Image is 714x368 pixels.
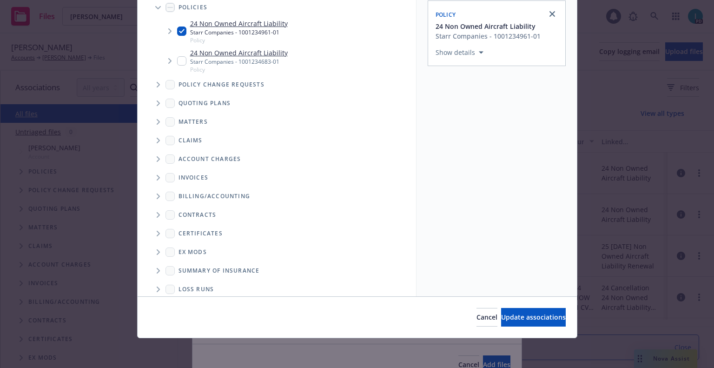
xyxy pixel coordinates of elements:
[476,308,497,327] button: Cancel
[178,268,260,274] span: Summary of insurance
[178,212,217,218] span: Contracts
[178,5,208,10] span: Policies
[178,100,231,106] span: Quoting plans
[178,156,241,162] span: Account charges
[178,287,214,292] span: Loss Runs
[190,36,288,44] span: Policy
[178,194,251,199] span: Billing/Accounting
[436,31,541,41] div: Starr Companies - 1001234961-01
[436,21,535,31] span: 24 Non Owned Aircraft Liability
[432,47,487,58] button: Show details
[178,175,209,181] span: Invoices
[190,66,288,74] span: Policy
[501,313,566,321] span: Update associations
[190,19,288,28] a: 24 Non Owned Aircraft Liability
[190,48,288,58] a: 24 Non Owned Aircraft Liability
[436,21,541,31] button: 24 Non Owned Aircraft Liability
[178,82,264,87] span: Policy change requests
[547,8,558,20] a: close
[178,231,223,236] span: Certificates
[178,119,208,125] span: Matters
[178,138,203,143] span: Claims
[501,308,566,327] button: Update associations
[138,187,416,317] div: Folder Tree Example
[178,249,207,255] span: Ex Mods
[436,11,456,19] span: Policy
[476,313,497,321] span: Cancel
[190,58,288,66] div: Starr Companies - 1001234683-01
[190,28,288,36] div: Starr Companies - 1001234961-01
